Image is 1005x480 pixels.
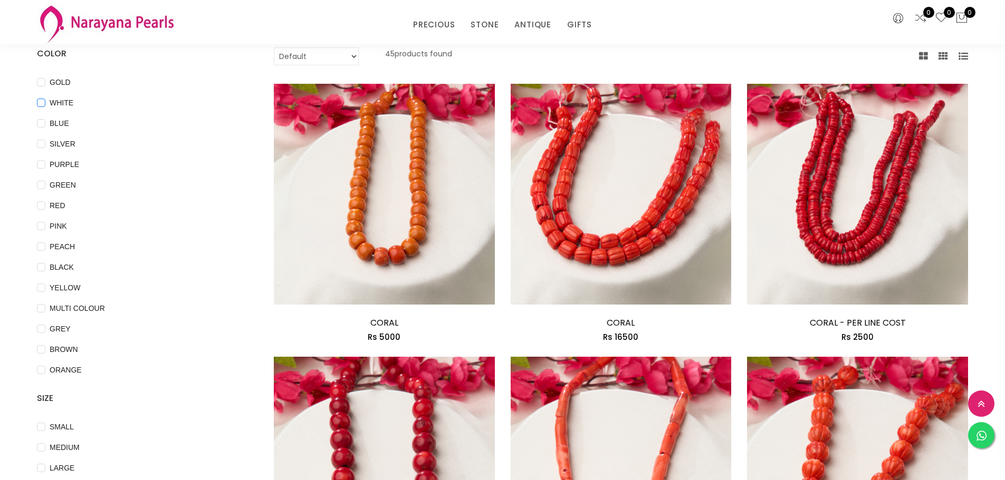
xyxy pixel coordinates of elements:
[964,7,975,18] span: 0
[45,97,78,109] span: WHITE
[607,317,635,329] a: CORAL
[810,317,906,329] a: CORAL - PER LINE COST
[45,344,82,355] span: BROWN
[514,17,551,33] a: ANTIQUE
[368,331,400,342] span: Rs 5000
[45,364,86,376] span: ORANGE
[935,12,947,25] a: 0
[37,47,242,60] h4: COLOR
[45,179,80,191] span: GREEN
[914,12,927,25] a: 0
[45,117,73,129] span: BLUE
[413,17,455,33] a: PRECIOUS
[567,17,592,33] a: GIFTS
[45,241,79,252] span: PEACH
[45,159,83,170] span: PURPLE
[37,392,242,405] h4: SIZE
[45,138,80,150] span: SILVER
[923,7,934,18] span: 0
[45,261,78,273] span: BLACK
[471,17,499,33] a: STONE
[955,12,968,25] button: 0
[45,76,75,88] span: GOLD
[45,302,109,314] span: MULTI COLOUR
[45,220,71,232] span: PINK
[45,282,84,293] span: YELLOW
[45,462,79,474] span: LARGE
[603,331,638,342] span: Rs 16500
[370,317,398,329] a: CORAL
[45,442,84,453] span: MEDIUM
[45,421,78,433] span: SMALL
[385,47,452,65] p: 45 products found
[45,200,70,211] span: RED
[841,331,874,342] span: Rs 2500
[944,7,955,18] span: 0
[45,323,75,335] span: GREY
